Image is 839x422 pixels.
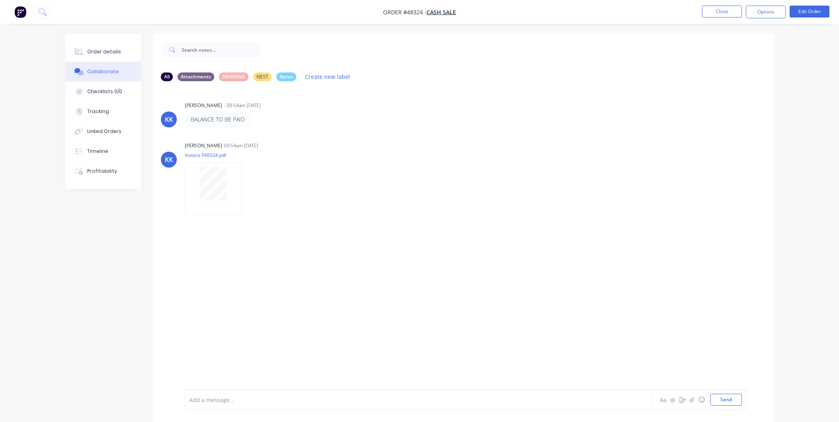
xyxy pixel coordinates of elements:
div: - 09:54am [DATE] [224,102,261,109]
button: ☺ [697,395,706,404]
button: Edit Order [790,6,829,18]
div: DRAWING [219,72,248,81]
button: Options [746,6,786,18]
div: Collaborate [87,68,119,75]
button: Close [702,6,742,18]
div: [PERSON_NAME] [185,102,222,109]
div: Profitability [87,168,117,175]
div: Linked Orders [87,128,121,135]
button: Linked Orders [65,121,141,141]
img: Factory [14,6,26,18]
span: Order #48324 - [383,8,426,16]
div: [PERSON_NAME] [185,142,222,149]
button: Tracking [65,102,141,121]
div: KK [165,155,173,164]
div: Order details [87,48,121,55]
div: Tracking [87,108,109,115]
div: Notes [276,72,296,81]
div: 09:54am [DATE] [224,142,258,149]
button: Timeline [65,141,141,161]
p: BALANCE TO BE PAID [191,115,245,123]
button: Collaborate [65,62,141,82]
div: Attachments [178,72,214,81]
input: Search notes... [182,42,260,58]
div: Timeline [87,148,108,155]
a: CASH SALE [426,8,456,16]
p: Invoice F48324.pdf [185,152,250,158]
button: Aa [659,395,668,404]
button: Profitability [65,161,141,181]
button: Send [710,394,742,406]
button: @ [668,395,678,404]
button: Order details [65,42,141,62]
button: Checklists 0/0 [65,82,141,102]
div: Checklists 0/0 [87,88,122,95]
div: NEST [253,72,272,81]
button: Create new label [301,71,354,82]
div: All [161,72,173,81]
div: KK [165,115,173,124]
